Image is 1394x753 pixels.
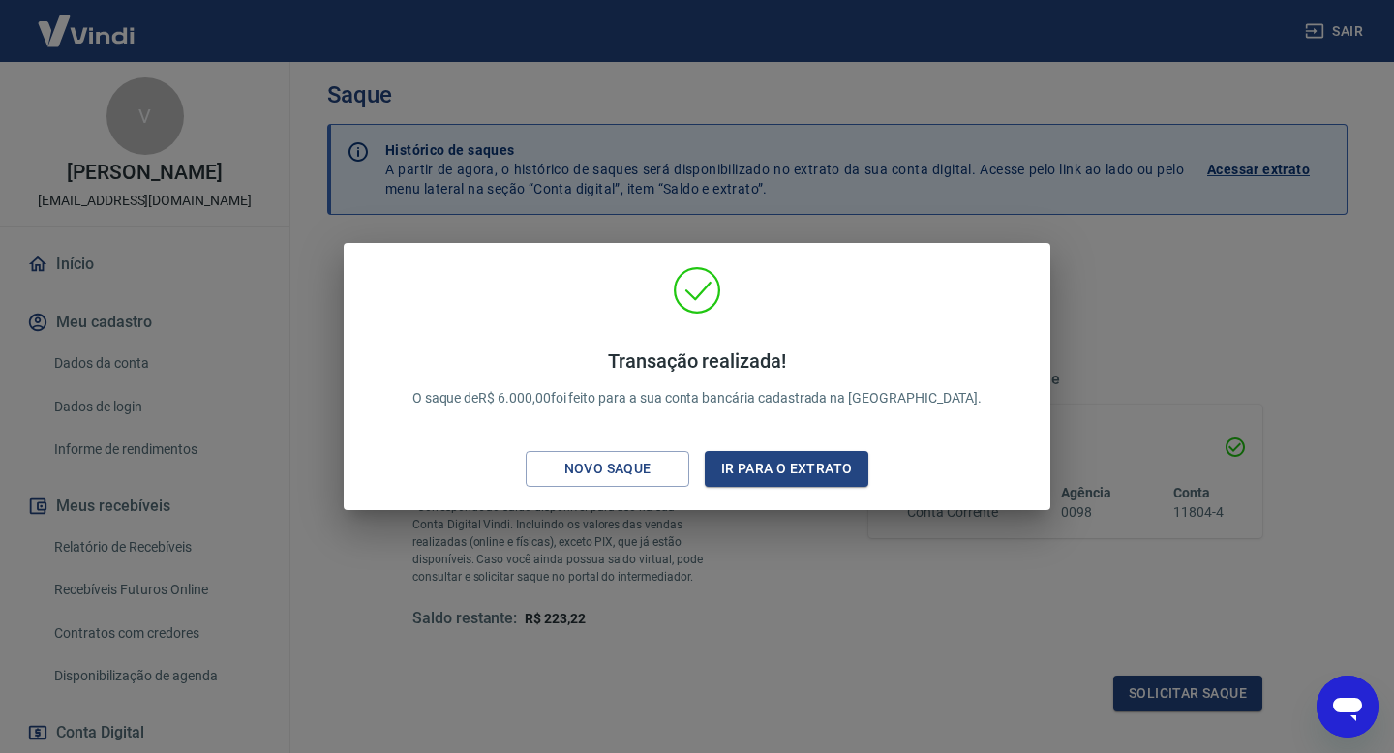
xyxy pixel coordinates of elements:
p: O saque de R$ 6.000,00 foi feito para a sua conta bancária cadastrada na [GEOGRAPHIC_DATA]. [412,349,983,408]
div: Novo saque [541,457,675,481]
iframe: Botão para abrir a janela de mensagens [1317,676,1379,738]
h4: Transação realizada! [412,349,983,373]
button: Novo saque [526,451,689,487]
button: Ir para o extrato [705,451,868,487]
